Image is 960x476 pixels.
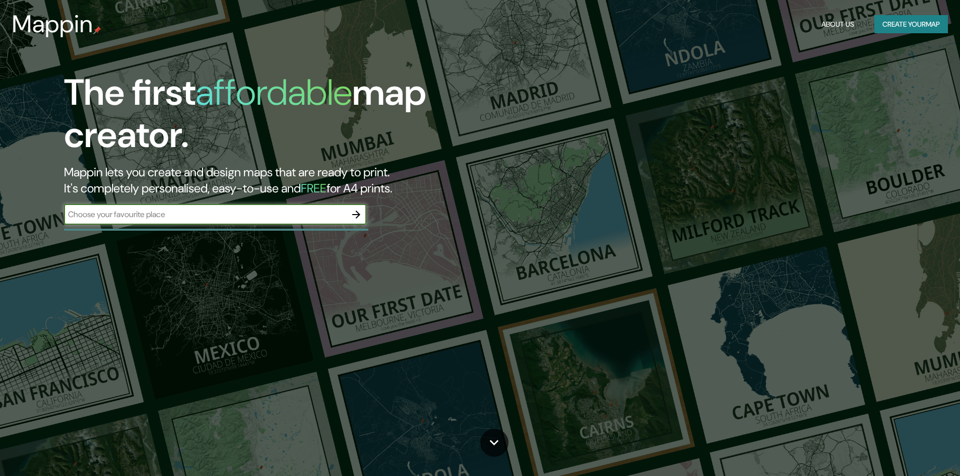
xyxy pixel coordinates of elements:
h3: Mappin [12,10,93,38]
button: Create yourmap [874,15,948,34]
h2: Mappin lets you create and design maps that are ready to print. It's completely personalised, eas... [64,164,544,196]
h1: The first map creator. [64,72,544,164]
h1: affordable [196,69,352,116]
button: About Us [817,15,858,34]
input: Choose your favourite place [64,209,346,220]
iframe: Help widget launcher [870,437,949,465]
img: mappin-pin [93,26,101,34]
h5: FREE [301,180,327,196]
